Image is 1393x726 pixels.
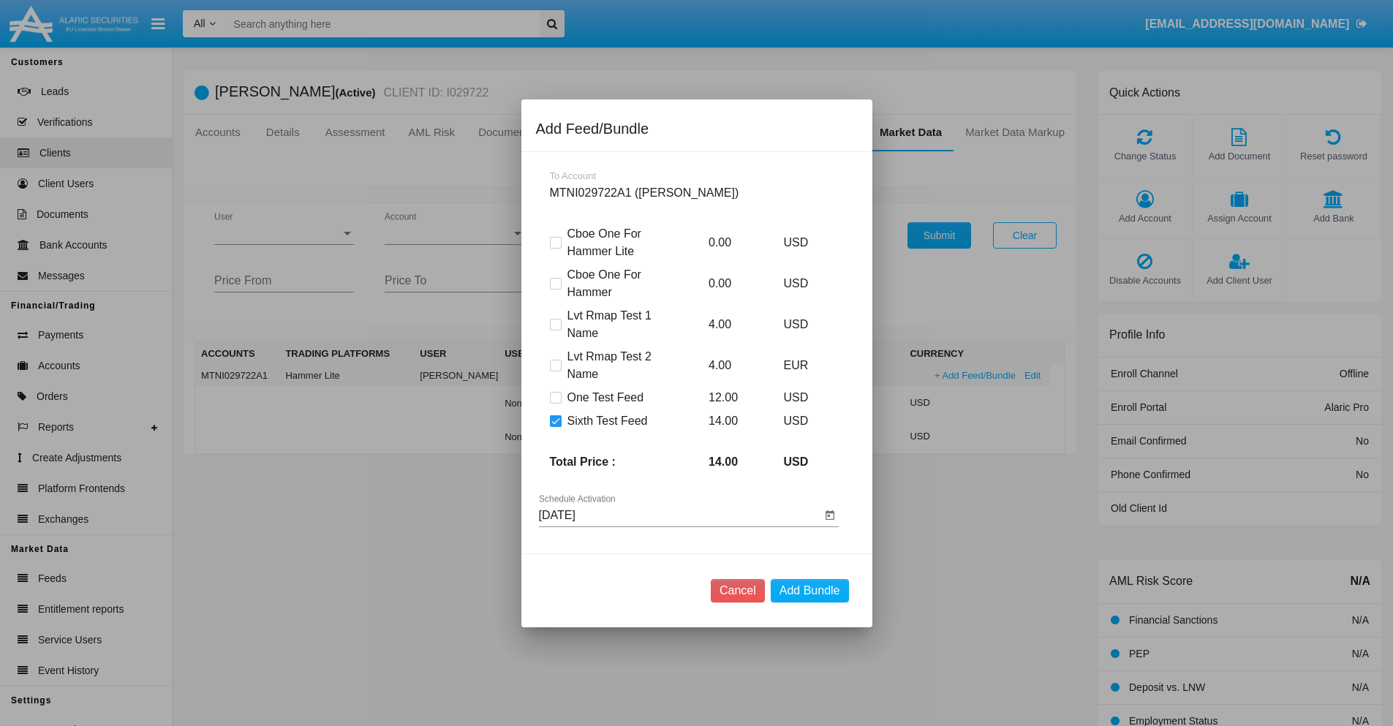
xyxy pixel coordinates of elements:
p: 4.00 [698,316,763,333]
span: Lvt Rmap Test 1 Name [567,307,678,342]
p: USD [773,234,839,252]
button: Open calendar [821,507,839,524]
span: One Test Feed [567,389,644,407]
button: Cancel [711,579,765,602]
p: 4.00 [698,357,763,374]
p: USD [773,316,839,333]
p: USD [773,412,839,430]
p: 12.00 [698,389,763,407]
div: Add Feed/Bundle [536,117,858,140]
span: Cboe One For Hammer Lite [567,225,678,260]
p: EUR [773,357,839,374]
p: USD [773,453,839,471]
p: 14.00 [698,453,763,471]
button: Add Bundle [771,579,849,602]
p: USD [773,389,839,407]
span: MTNI029722A1 ([PERSON_NAME]) [550,186,739,199]
span: To Account [550,170,597,181]
span: Lvt Rmap Test 2 Name [567,348,678,383]
p: 14.00 [698,412,763,430]
span: Sixth Test Feed [567,412,648,430]
span: Cboe One For Hammer [567,266,678,301]
p: 0.00 [698,234,763,252]
p: Total Price : [539,453,689,471]
p: 0.00 [698,275,763,292]
p: USD [773,275,839,292]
